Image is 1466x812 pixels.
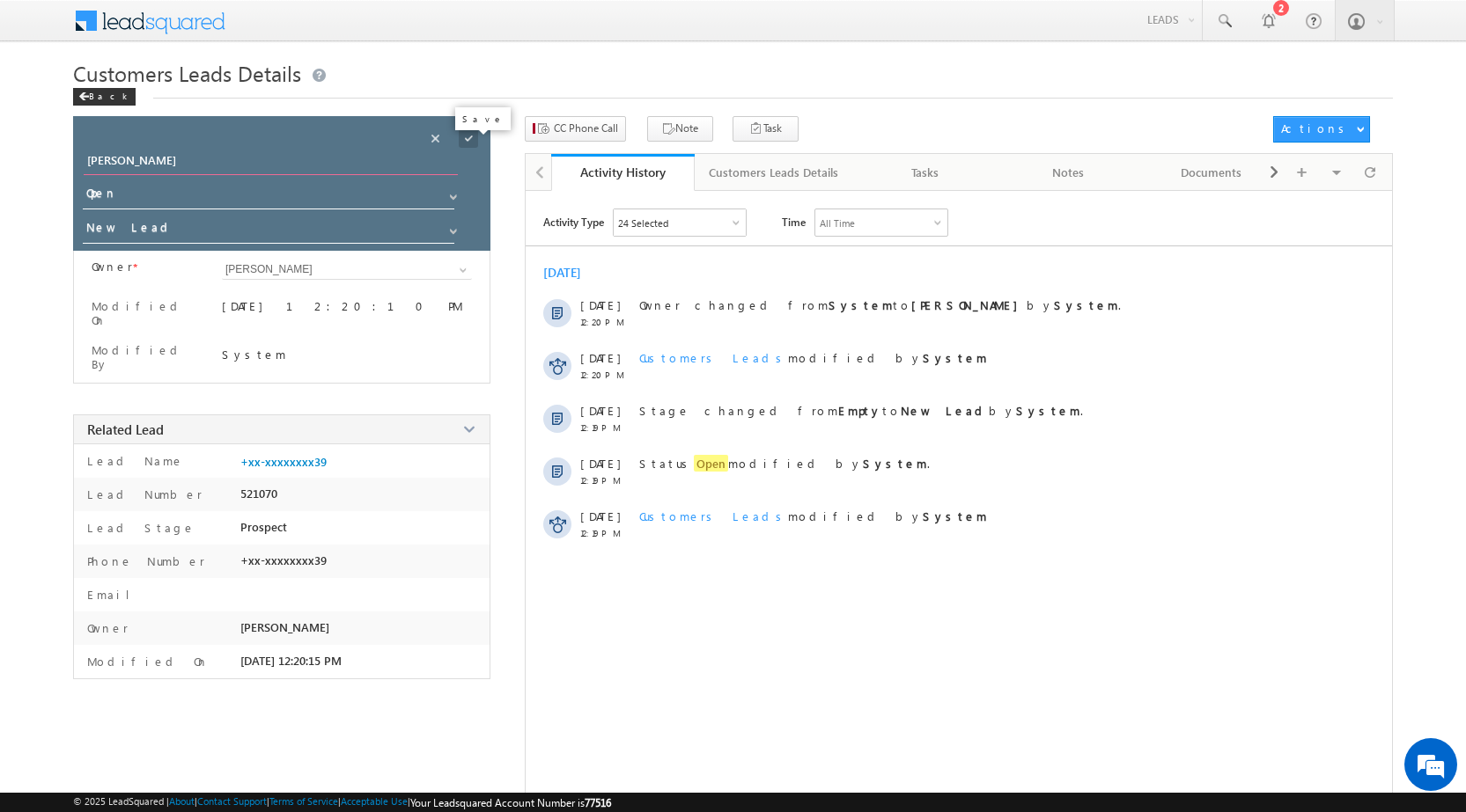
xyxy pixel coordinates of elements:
button: Note [647,116,713,142]
div: Back [73,88,136,106]
a: Show All Items [440,218,462,236]
div: Activity History [564,164,681,180]
a: Terms of Service [269,795,338,807]
button: Task [733,116,799,142]
span: Activity Type [543,208,604,235]
label: Modified By [92,343,200,371]
span: Customers Leads [639,508,788,523]
span: modified by [639,508,987,523]
span: [DATE] [580,456,620,471]
strong: [PERSON_NAME] [911,297,1027,312]
a: +xx-xxxxxxxx39 [240,455,327,469]
strong: System [923,508,987,523]
strong: System [923,350,987,365]
span: Related Lead [87,421,164,438]
div: All Time [820,217,855,229]
span: 12:19 PM [580,528,633,538]
input: Type to Search [222,260,472,280]
span: [DATE] [580,350,620,365]
a: Contact Support [197,795,267,807]
span: © 2025 LeadSquared | | | | | [73,795,611,809]
strong: System [1054,297,1118,312]
a: Tasks [854,154,998,191]
button: CC Phone Call [525,116,626,142]
label: Owner [83,620,129,635]
label: Modified On [83,654,209,669]
a: Show All Items [450,261,472,279]
input: Status [83,182,454,209]
label: Lead Stage [83,520,195,535]
a: Acceptable Use [341,795,408,807]
div: Actions [1281,121,1351,136]
strong: System [1016,403,1080,418]
strong: Empty [838,403,882,418]
span: [DATE] 12:20:15 PM [240,654,342,668]
label: Modified On [92,299,200,327]
span: Customers Leads Details [73,59,301,87]
span: 12:19 PM [580,475,633,486]
div: [DATE] 12:20:10 PM [222,298,472,323]
button: Actions [1273,116,1370,143]
span: 12:20 PM [580,369,633,380]
div: 24 Selected [618,217,668,229]
span: Owner changed from to by . [639,297,1121,312]
div: [DATE] [543,264,600,281]
span: [PERSON_NAME] [240,620,329,634]
span: Time [782,208,806,235]
a: Activity History [551,154,695,191]
input: Stage [83,216,454,244]
span: Customers Leads [639,350,788,365]
span: [DATE] [580,508,620,523]
span: 77516 [585,796,611,809]
a: About [169,795,195,807]
div: System [222,347,472,362]
span: Prospect [240,520,287,534]
span: 12:20 PM [580,317,633,327]
a: Show All Items [440,184,462,201]
span: modified by [639,350,987,365]
div: Notes [1012,162,1125,183]
label: Owner [92,260,133,274]
label: Lead Number [83,486,203,501]
label: Lead Name [83,453,184,468]
span: Your Leadsquared Account Number is [410,796,611,809]
label: Phone Number [83,553,205,568]
strong: System [829,297,893,312]
span: CC Phone Call [554,121,618,136]
strong: System [863,456,927,471]
a: Customers Leads Details [695,154,854,191]
span: Open [694,455,728,472]
a: Notes [998,154,1141,191]
p: Save [462,113,504,125]
span: [DATE] [580,403,620,418]
strong: New Lead [901,403,989,418]
div: Owner Changed,Status Changed,Stage Changed,Source Changed,Notes & 19 more.. [614,209,746,236]
span: +xx-xxxxxxxx39 [240,553,327,567]
span: Status modified by . [639,455,930,472]
div: Tasks [868,162,982,183]
a: Documents [1140,154,1284,191]
div: Customers Leads Details [709,162,838,183]
label: Email [83,587,144,602]
span: [DATE] [580,297,620,312]
span: 521070 [240,486,277,501]
span: 12:19 PM [580,422,633,433]
input: Opportunity Name Opportunity Name [84,150,458,175]
span: Stage changed from to by . [639,403,1083,418]
div: Documents [1154,162,1268,183]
